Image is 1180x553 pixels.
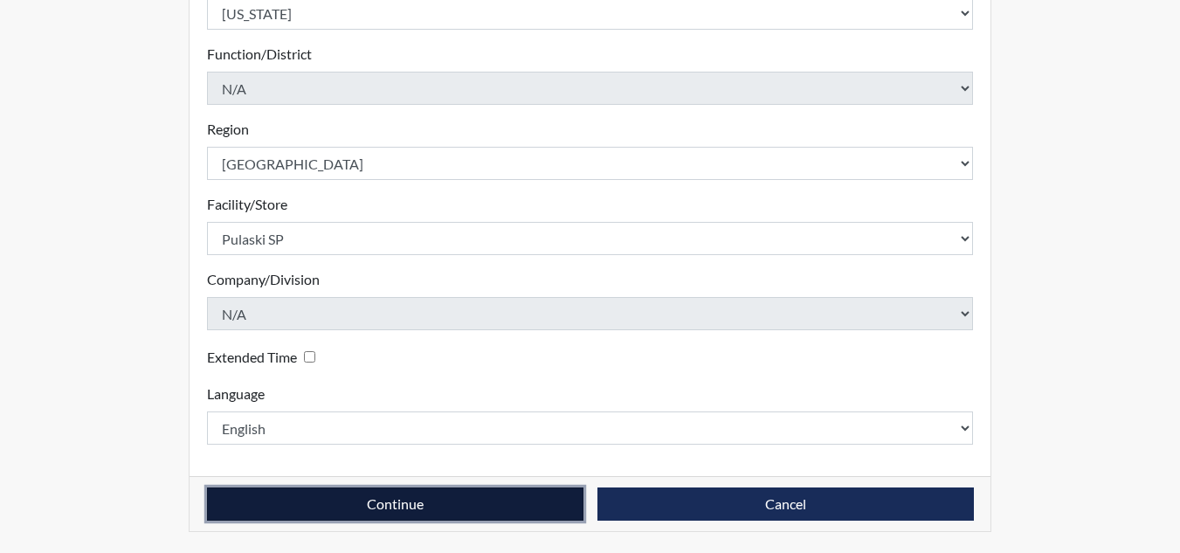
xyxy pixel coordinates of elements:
[207,384,265,404] label: Language
[207,487,583,521] button: Continue
[207,269,320,290] label: Company/Division
[597,487,974,521] button: Cancel
[207,344,322,370] div: Checking this box will provide the interviewee with an accomodation of extra time to answer each ...
[207,194,287,215] label: Facility/Store
[207,44,312,65] label: Function/District
[207,347,297,368] label: Extended Time
[207,119,249,140] label: Region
